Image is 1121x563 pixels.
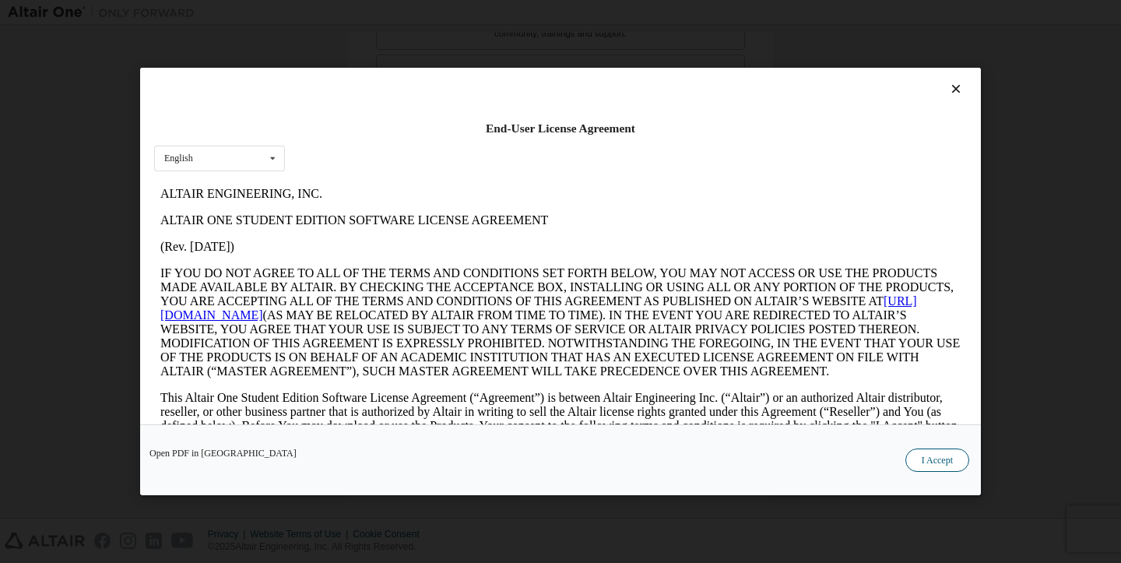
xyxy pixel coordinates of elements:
[149,449,297,458] a: Open PDF in [GEOGRAPHIC_DATA]
[6,210,806,266] p: This Altair One Student Edition Software License Agreement (“Agreement”) is between Altair Engine...
[6,86,806,198] p: IF YOU DO NOT AGREE TO ALL OF THE TERMS AND CONDITIONS SET FORTH BELOW, YOU MAY NOT ACCESS OR USE...
[164,153,193,163] div: English
[905,449,969,472] button: I Accept
[154,121,967,136] div: End-User License Agreement
[6,59,806,73] p: (Rev. [DATE])
[6,6,806,20] p: ALTAIR ENGINEERING, INC.
[6,33,806,47] p: ALTAIR ONE STUDENT EDITION SOFTWARE LICENSE AGREEMENT
[6,114,763,141] a: [URL][DOMAIN_NAME]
